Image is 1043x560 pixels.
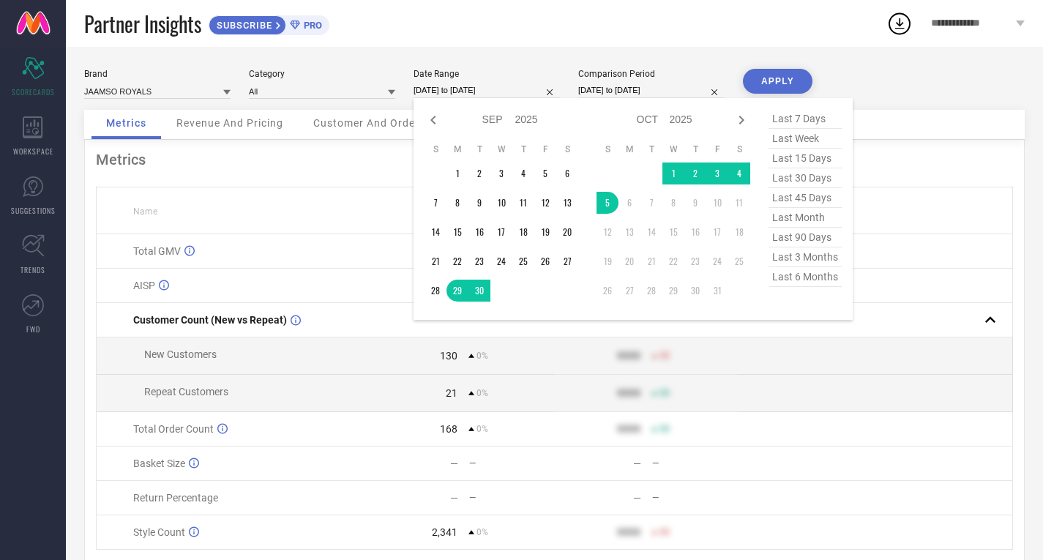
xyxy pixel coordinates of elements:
div: 9999 [617,350,640,362]
div: Next month [733,111,750,129]
span: New Customers [144,348,217,360]
td: Sat Sep 27 2025 [556,250,578,272]
td: Fri Oct 10 2025 [706,192,728,214]
div: Comparison Period [578,69,725,79]
span: 0% [476,424,488,434]
td: Thu Oct 30 2025 [684,280,706,302]
td: Sat Oct 11 2025 [728,192,750,214]
td: Thu Oct 09 2025 [684,192,706,214]
td: Sat Sep 20 2025 [556,221,578,243]
td: Tue Sep 30 2025 [468,280,490,302]
span: 50 [659,351,670,361]
td: Thu Oct 02 2025 [684,163,706,184]
td: Mon Sep 08 2025 [446,192,468,214]
td: Sun Oct 26 2025 [597,280,618,302]
td: Tue Sep 16 2025 [468,221,490,243]
td: Sun Oct 19 2025 [597,250,618,272]
td: Tue Oct 21 2025 [640,250,662,272]
td: Wed Oct 22 2025 [662,250,684,272]
div: 9999 [617,526,640,538]
td: Sun Sep 07 2025 [425,192,446,214]
td: Sat Sep 06 2025 [556,163,578,184]
div: 2,341 [432,526,457,538]
td: Tue Sep 02 2025 [468,163,490,184]
th: Monday [618,143,640,155]
input: Select date range [414,83,560,98]
div: 168 [440,423,457,435]
span: SCORECARDS [12,86,55,97]
td: Wed Oct 01 2025 [662,163,684,184]
td: Sat Oct 18 2025 [728,221,750,243]
td: Fri Sep 26 2025 [534,250,556,272]
span: 0% [476,388,488,398]
span: FWD [26,324,40,335]
td: Thu Sep 18 2025 [512,221,534,243]
th: Sunday [425,143,446,155]
div: — [652,458,737,468]
span: 0% [476,527,488,537]
td: Fri Sep 12 2025 [534,192,556,214]
td: Wed Sep 17 2025 [490,221,512,243]
span: Repeat Customers [144,386,228,397]
td: Wed Sep 24 2025 [490,250,512,272]
th: Tuesday [468,143,490,155]
div: — [469,493,554,503]
div: — [652,493,737,503]
button: APPLY [743,69,812,94]
div: 9999 [617,387,640,399]
div: — [633,492,641,504]
td: Tue Sep 09 2025 [468,192,490,214]
td: Mon Sep 29 2025 [446,280,468,302]
td: Sun Oct 05 2025 [597,192,618,214]
div: — [450,458,458,469]
td: Mon Oct 20 2025 [618,250,640,272]
span: last 45 days [769,188,842,208]
td: Thu Sep 25 2025 [512,250,534,272]
td: Wed Oct 08 2025 [662,192,684,214]
div: Category [249,69,395,79]
th: Friday [706,143,728,155]
span: 50 [659,388,670,398]
span: Customer And Orders [313,117,425,129]
span: Metrics [106,117,146,129]
span: SUGGESTIONS [11,205,56,216]
td: Fri Sep 05 2025 [534,163,556,184]
td: Fri Sep 19 2025 [534,221,556,243]
td: Sun Sep 28 2025 [425,280,446,302]
td: Thu Oct 16 2025 [684,221,706,243]
th: Thursday [512,143,534,155]
span: TRENDS [20,264,45,275]
td: Mon Oct 13 2025 [618,221,640,243]
span: Return Percentage [133,492,218,504]
td: Tue Sep 23 2025 [468,250,490,272]
span: last 30 days [769,168,842,188]
td: Mon Sep 15 2025 [446,221,468,243]
span: PRO [300,20,322,31]
span: last 3 months [769,247,842,267]
span: last 6 months [769,267,842,287]
td: Tue Oct 07 2025 [640,192,662,214]
div: 21 [446,387,457,399]
span: last week [769,129,842,149]
a: SUBSCRIBEPRO [209,12,329,35]
div: 130 [440,350,457,362]
td: Fri Oct 24 2025 [706,250,728,272]
span: Customer Count (New vs Repeat) [133,314,287,326]
span: Style Count [133,526,185,538]
td: Mon Oct 27 2025 [618,280,640,302]
span: Total GMV [133,245,181,257]
span: Name [133,206,157,217]
th: Friday [534,143,556,155]
td: Sun Oct 12 2025 [597,221,618,243]
td: Fri Oct 31 2025 [706,280,728,302]
td: Sat Sep 13 2025 [556,192,578,214]
td: Wed Sep 03 2025 [490,163,512,184]
div: — [450,492,458,504]
th: Saturday [556,143,578,155]
th: Thursday [684,143,706,155]
th: Tuesday [640,143,662,155]
div: — [469,458,554,468]
div: Previous month [425,111,442,129]
td: Sat Oct 04 2025 [728,163,750,184]
td: Mon Sep 01 2025 [446,163,468,184]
